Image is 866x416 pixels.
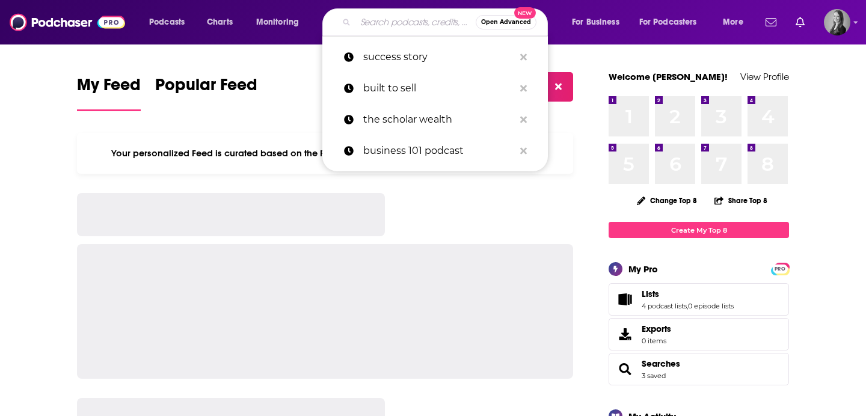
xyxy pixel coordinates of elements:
span: Popular Feed [155,75,257,102]
a: 4 podcast lists [642,302,687,310]
button: Change Top 8 [630,193,704,208]
span: For Podcasters [639,14,697,31]
span: Searches [609,353,789,385]
a: Searches [613,361,637,378]
input: Search podcasts, credits, & more... [355,13,476,32]
img: User Profile [824,9,850,35]
a: success story [322,41,548,73]
a: 3 saved [642,372,666,380]
a: Popular Feed [155,75,257,111]
a: Welcome [PERSON_NAME]! [609,71,728,82]
a: PRO [773,264,787,273]
button: Share Top 8 [714,189,768,212]
span: Charts [207,14,233,31]
img: Podchaser - Follow, Share and Rate Podcasts [10,11,125,34]
a: Create My Top 8 [609,222,789,238]
span: Open Advanced [481,19,531,25]
a: built to sell [322,73,548,104]
a: Lists [613,291,637,308]
button: open menu [564,13,634,32]
button: open menu [141,13,200,32]
div: Your personalized Feed is curated based on the Podcasts, Creators, Users, and Lists that you Follow. [77,133,573,174]
span: More [723,14,743,31]
a: business 101 podcast [322,135,548,167]
span: 0 items [642,337,671,345]
span: Exports [642,323,671,334]
button: Open AdvancedNew [476,15,536,29]
span: For Business [572,14,619,31]
button: open menu [631,13,714,32]
a: Charts [199,13,240,32]
div: My Pro [628,263,658,275]
span: Lists [609,283,789,316]
button: open menu [248,13,315,32]
span: New [514,7,536,19]
p: built to sell [363,73,514,104]
a: 0 episode lists [688,302,734,310]
span: My Feed [77,75,141,102]
span: , [687,302,688,310]
p: business 101 podcast [363,135,514,167]
a: Show notifications dropdown [761,12,781,32]
a: Show notifications dropdown [791,12,809,32]
button: open menu [714,13,758,32]
span: Logged in as katieTBG [824,9,850,35]
p: the scholar wealth [363,104,514,135]
button: Show profile menu [824,9,850,35]
a: View Profile [740,71,789,82]
p: success story [363,41,514,73]
a: Lists [642,289,734,299]
span: Podcasts [149,14,185,31]
span: Exports [613,326,637,343]
div: Search podcasts, credits, & more... [334,8,559,36]
span: Lists [642,289,659,299]
a: the scholar wealth [322,104,548,135]
a: My Feed [77,75,141,111]
a: Exports [609,318,789,350]
span: PRO [773,265,787,274]
span: Monitoring [256,14,299,31]
a: Searches [642,358,680,369]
